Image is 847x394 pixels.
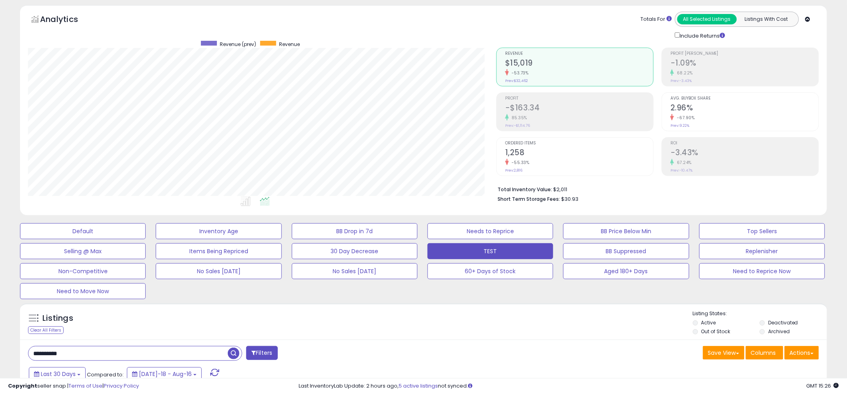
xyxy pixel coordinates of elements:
[677,14,737,24] button: All Selected Listings
[505,78,528,83] small: Prev: $32,462
[220,41,256,48] span: Revenue (prev)
[505,141,653,146] span: Ordered Items
[670,78,692,83] small: Prev: -3.43%
[674,115,695,121] small: -67.90%
[279,41,300,48] span: Revenue
[670,103,819,114] h2: 2.96%
[68,382,102,390] a: Terms of Use
[505,58,653,69] h2: $15,019
[28,326,64,334] div: Clear All Filters
[701,319,716,326] label: Active
[509,160,530,166] small: -55.33%
[751,349,776,357] span: Columns
[561,195,578,203] span: $30.93
[399,382,438,390] a: 5 active listings
[20,223,146,239] button: Default
[505,103,653,114] h2: -$163.34
[699,243,825,259] button: Replenisher
[29,367,86,381] button: Last 30 Days
[8,382,139,390] div: seller snap | |
[292,223,417,239] button: BB Drop in 7d
[498,184,813,194] li: $2,011
[669,31,735,40] div: Include Returns
[42,313,73,324] h5: Listings
[156,243,281,259] button: Items Being Repriced
[498,196,560,202] b: Short Term Storage Fees:
[505,123,530,128] small: Prev: -$1,114.76
[156,263,281,279] button: No Sales [DATE]
[670,141,819,146] span: ROI
[139,370,192,378] span: [DATE]-18 - Aug-16
[746,346,783,360] button: Columns
[674,70,693,76] small: 68.22%
[670,123,689,128] small: Prev: 9.22%
[693,310,827,318] p: Listing States:
[563,263,689,279] button: Aged 180+ Days
[8,382,37,390] strong: Copyright
[505,52,653,56] span: Revenue
[104,382,139,390] a: Privacy Policy
[87,371,124,378] span: Compared to:
[156,223,281,239] button: Inventory Age
[505,96,653,101] span: Profit
[699,263,825,279] button: Need to Reprice Now
[670,58,819,69] h2: -1.09%
[299,382,839,390] div: Last InventoryLab Update: 2 hours ago, not synced.
[246,346,277,360] button: Filters
[563,223,689,239] button: BB Price Below Min
[509,70,529,76] small: -53.73%
[20,263,146,279] button: Non-Competitive
[670,168,692,173] small: Prev: -10.47%
[292,263,417,279] button: No Sales [DATE]
[20,283,146,299] button: Need to Move Now
[768,328,790,335] label: Archived
[505,148,653,159] h2: 1,258
[699,223,825,239] button: Top Sellers
[428,263,553,279] button: 60+ Days of Stock
[807,382,839,390] span: 2025-09-16 15:26 GMT
[670,96,819,101] span: Avg. Buybox Share
[41,370,76,378] span: Last 30 Days
[40,14,94,27] h5: Analytics
[428,243,553,259] button: TEST
[127,367,202,381] button: [DATE]-18 - Aug-16
[701,328,731,335] label: Out of Stock
[505,168,522,173] small: Prev: 2,816
[641,16,672,23] div: Totals For
[292,243,417,259] button: 30 Day Decrease
[428,223,553,239] button: Needs to Reprice
[498,186,552,193] b: Total Inventory Value:
[20,243,146,259] button: Selling @ Max
[703,346,745,360] button: Save View
[768,319,798,326] label: Deactivated
[509,115,527,121] small: 85.35%
[737,14,796,24] button: Listings With Cost
[563,243,689,259] button: BB Suppressed
[670,148,819,159] h2: -3.43%
[674,160,692,166] small: 67.24%
[785,346,819,360] button: Actions
[670,52,819,56] span: Profit [PERSON_NAME]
